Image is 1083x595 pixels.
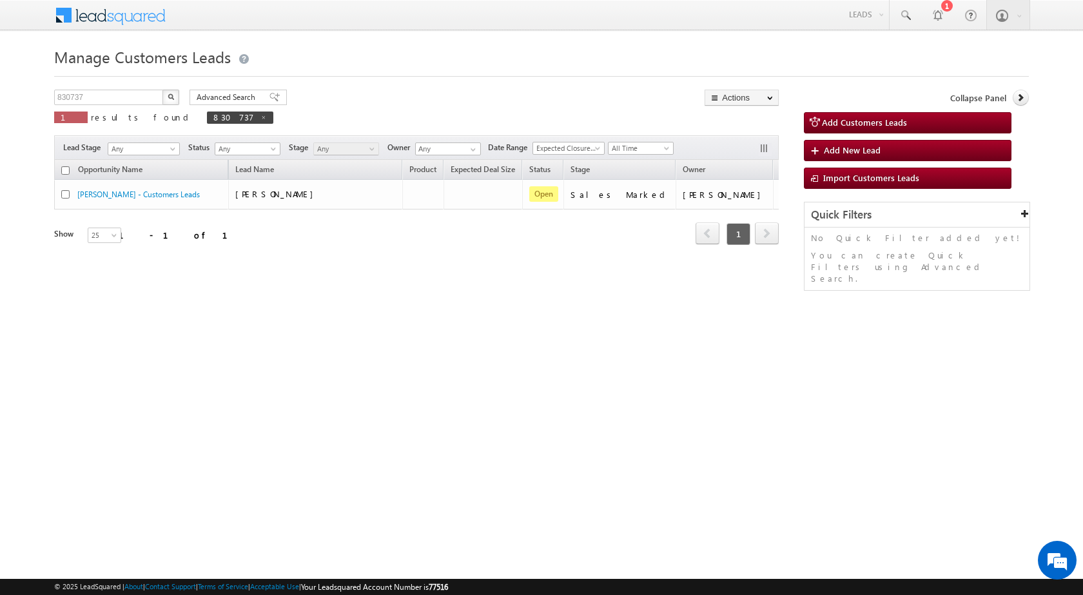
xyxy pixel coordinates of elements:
[463,143,480,156] a: Show All Items
[314,143,375,155] span: Any
[313,142,379,155] a: Any
[63,142,106,153] span: Lead Stage
[683,189,767,200] div: [PERSON_NAME]
[409,164,436,174] span: Product
[235,188,320,199] span: [PERSON_NAME]
[119,228,243,242] div: 1 - 1 of 1
[124,582,143,590] a: About
[108,143,175,155] span: Any
[824,144,881,155] span: Add New Lead
[289,142,313,153] span: Stage
[805,202,1029,228] div: Quick Filters
[533,142,600,154] span: Expected Closure Date
[705,90,779,106] button: Actions
[91,112,193,122] span: results found
[451,164,515,174] span: Expected Deal Size
[823,172,919,183] span: Import Customers Leads
[683,164,705,174] span: Owner
[774,162,812,179] span: Actions
[88,229,122,241] span: 25
[727,223,750,245] span: 1
[564,162,596,179] a: Stage
[88,228,121,243] a: 25
[61,112,81,122] span: 1
[301,582,448,592] span: Your Leadsquared Account Number is
[54,46,231,67] span: Manage Customers Leads
[609,142,670,154] span: All Time
[811,232,1023,244] p: No Quick Filter added yet!
[387,142,415,153] span: Owner
[571,164,590,174] span: Stage
[571,189,670,200] div: Sales Marked
[950,92,1006,104] span: Collapse Panel
[696,222,719,244] span: prev
[54,581,448,593] span: © 2025 LeadSquared | | | | |
[145,582,196,590] a: Contact Support
[429,582,448,592] span: 77516
[822,117,907,128] span: Add Customers Leads
[488,142,532,153] span: Date Range
[77,190,200,199] a: [PERSON_NAME] - Customers Leads
[197,92,259,103] span: Advanced Search
[215,143,277,155] span: Any
[215,142,280,155] a: Any
[755,224,779,244] a: next
[229,162,280,179] span: Lead Name
[444,162,522,179] a: Expected Deal Size
[523,162,557,179] a: Status
[188,142,215,153] span: Status
[108,142,180,155] a: Any
[250,582,299,590] a: Acceptable Use
[415,142,481,155] input: Type to Search
[811,249,1023,284] p: You can create Quick Filters using Advanced Search.
[529,186,558,202] span: Open
[78,164,142,174] span: Opportunity Name
[608,142,674,155] a: All Time
[72,162,149,179] a: Opportunity Name
[696,224,719,244] a: prev
[198,582,248,590] a: Terms of Service
[54,228,77,240] div: Show
[61,166,70,175] input: Check all records
[532,142,605,155] a: Expected Closure Date
[755,222,779,244] span: next
[168,93,174,100] img: Search
[213,112,254,122] span: 830737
